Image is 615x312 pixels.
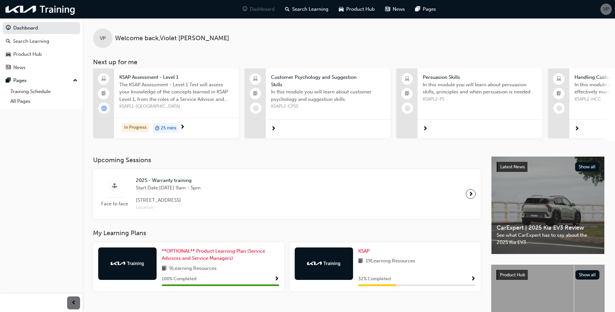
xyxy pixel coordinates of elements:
span: Face to face [98,200,131,208]
span: Welcome back , Violet [PERSON_NAME] [115,35,229,42]
button: Pages [3,75,80,87]
img: kia-training [3,3,78,16]
span: booktick-icon [405,90,409,98]
span: Product Hub [500,272,525,278]
span: learningRecordVerb_NONE-icon [253,105,259,111]
a: Training Schedule [8,87,80,97]
span: next-icon [574,126,579,132]
span: CarExpert | 2025 Kia EV3 Review [497,224,599,232]
span: Customer Psychology and Suggestion Skills [271,74,385,88]
span: See what CarExpert has to say about the 2025 Kia EV3. [497,232,599,246]
span: guage-icon [242,5,247,13]
a: Customer Psychology and Suggestion SkillsIn this module you will learn about customer psychology ... [245,68,391,138]
span: car-icon [6,52,11,57]
span: KSAPL2-PS [423,96,537,103]
a: Product HubShow all [496,270,599,280]
span: Show Progress [471,276,476,282]
span: next-icon [468,189,473,198]
span: booktick-icon [557,90,561,98]
img: kia-training [110,260,145,267]
span: guage-icon [6,25,11,31]
span: next-icon [423,126,428,132]
a: news-iconNews [380,3,410,16]
a: car-iconProduct Hub [334,3,380,16]
span: 2025 - Warranty training [136,177,201,184]
span: news-icon [6,65,11,71]
span: [STREET_ADDRESS] [136,197,201,204]
span: laptop-icon [405,75,409,83]
span: laptop-icon [101,75,106,83]
a: Latest NewsShow all [497,162,599,172]
span: booktick-icon [101,90,106,98]
a: Search Learning [3,35,80,47]
span: next-icon [180,125,185,130]
h3: Next up for me [83,58,615,66]
span: pages-icon [6,78,11,84]
span: KSAPL1-[GEOGRAPHIC_DATA] [119,103,234,110]
a: Dashboard [3,22,80,34]
div: Product Hub [13,51,42,58]
span: search-icon [285,5,290,13]
span: up-icon [73,77,77,85]
span: 100 % Completed [162,275,196,283]
span: The KSAP Assessment - Level 1 Test will assess your knowledge of the concepts learned in KSAP Lev... [119,81,234,103]
span: **OPTIONAL** Product Learning Plan (Service Advisors and Service Managers) [162,248,265,261]
span: learningRecordVerb_ATTEMPT-icon [101,105,107,111]
a: Product Hub [3,48,80,60]
span: learningRecordVerb_NONE-icon [556,105,562,111]
span: learningRecordVerb_NONE-icon [405,105,410,111]
a: News [3,62,80,74]
span: pages-icon [415,5,420,13]
span: Start Date: [DATE] 9am - 5pm [136,184,201,192]
span: prev-icon [71,299,76,307]
button: VP [600,4,612,15]
span: book-icon [162,265,167,273]
a: search-iconSearch Learning [280,3,334,16]
span: Dashboard [250,6,275,13]
span: next-icon [271,126,276,132]
span: Show Progress [274,276,279,282]
span: Latest News [500,164,525,170]
span: book-icon [358,257,363,265]
button: Show all [575,270,600,280]
span: Search Learning [292,6,328,13]
span: VP [100,35,106,42]
a: All Pages [8,96,80,106]
button: Show Progress [274,275,279,283]
span: Product Hub [346,6,375,13]
span: KSAPL2-CPSS [271,103,385,110]
span: KSAP [358,248,370,254]
h3: My Learning Plans [93,229,481,237]
span: Persuasion Skills [423,74,537,81]
a: pages-iconPages [410,3,441,16]
div: In Progress [122,123,149,132]
span: In this module you will learn about persuasion skills, principles and when persuasion is needed. [423,81,537,96]
span: search-icon [6,39,10,44]
h3: Upcoming Sessions [93,156,481,164]
span: Pages [423,6,436,13]
button: DashboardSearch LearningProduct HubNews [3,21,80,75]
div: News [13,64,26,71]
a: KSAP [358,247,372,255]
a: Persuasion SkillsIn this module you will learn about persuasion skills, principles and when persu... [396,68,542,138]
span: News [393,6,405,13]
div: Pages [13,77,27,84]
button: Show all [575,162,599,172]
a: **OPTIONAL** Product Learning Plan (Service Advisors and Service Managers) [162,247,279,262]
div: Search Learning [13,38,49,45]
span: 32 % Completed [358,275,391,283]
span: 9 Learning Resources [169,265,217,273]
span: In this module you will learn about customer psychology and suggestion skills. [271,88,385,103]
span: sessionType_FACE_TO_FACE-icon [112,182,117,190]
span: KSAP Assessment - Level 1 [119,74,234,81]
span: laptop-icon [557,75,561,83]
a: KSAP Assessment - Level 1The KSAP Assessment - Level 1 Test will assess your knowledge of the con... [93,68,239,138]
span: 25 mins [161,125,176,132]
span: 19 Learning Resources [366,257,415,265]
button: Show Progress [471,275,476,283]
span: booktick-icon [253,90,258,98]
span: duration-icon [155,124,160,132]
span: news-icon [385,5,390,13]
